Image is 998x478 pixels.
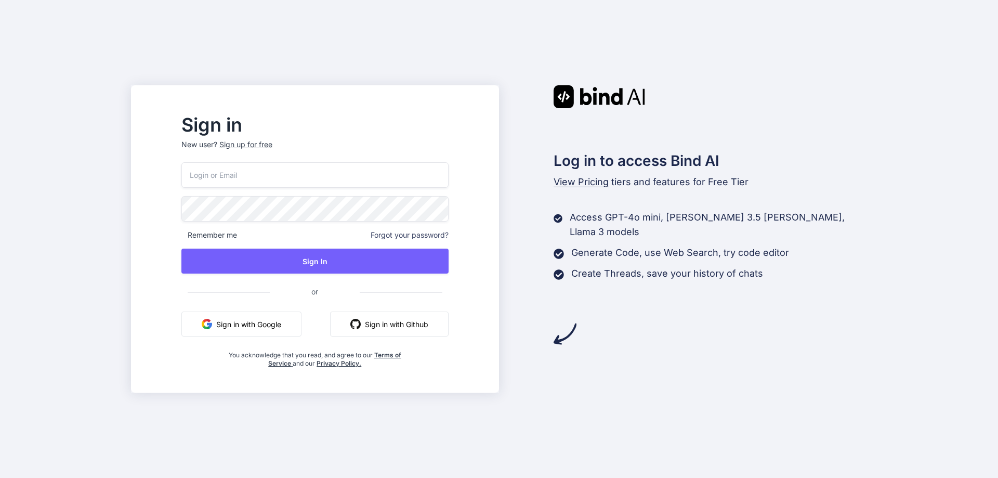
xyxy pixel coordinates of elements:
a: Privacy Policy. [317,359,361,367]
h2: Sign in [181,117,449,133]
img: google [202,319,212,329]
button: Sign In [181,249,449,274]
a: Terms of Service [268,351,401,367]
img: github [350,319,361,329]
p: Generate Code, use Web Search, try code editor [571,246,789,260]
div: Sign up for free [219,139,272,150]
span: View Pricing [554,176,609,187]
span: Remember me [181,230,237,240]
div: You acknowledge that you read, and agree to our and our [226,345,404,368]
button: Sign in with Github [330,312,449,337]
p: tiers and features for Free Tier [554,175,868,189]
img: arrow [554,322,576,345]
button: Sign in with Google [181,312,301,337]
input: Login or Email [181,162,449,188]
span: or [270,279,360,304]
p: Access GPT-4o mini, [PERSON_NAME] 3.5 [PERSON_NAME], Llama 3 models [570,210,867,239]
p: New user? [181,139,449,162]
img: Bind AI logo [554,85,645,108]
p: Create Threads, save your history of chats [571,266,763,281]
span: Forgot your password? [371,230,449,240]
h2: Log in to access Bind AI [554,150,868,172]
